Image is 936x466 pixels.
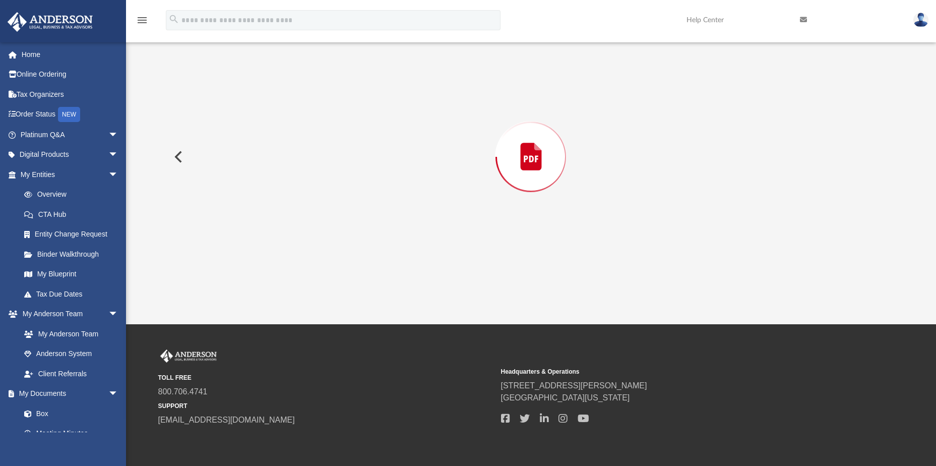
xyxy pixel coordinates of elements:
a: Anderson System [14,344,129,364]
img: Anderson Advisors Platinum Portal [158,349,219,363]
a: Overview [14,185,134,205]
span: arrow_drop_down [108,164,129,185]
a: menu [136,19,148,26]
img: Anderson Advisors Platinum Portal [5,12,96,32]
a: Digital Productsarrow_drop_down [7,145,134,165]
a: CTA Hub [14,204,134,224]
a: Tax Due Dates [14,284,134,304]
a: My Anderson Team [14,324,123,344]
a: Client Referrals [14,364,129,384]
a: Tax Organizers [7,84,134,104]
a: [EMAIL_ADDRESS][DOMAIN_NAME] [158,416,295,424]
a: My Anderson Teamarrow_drop_down [7,304,129,324]
small: Headquarters & Operations [501,367,837,376]
a: Entity Change Request [14,224,134,245]
span: arrow_drop_down [108,384,129,404]
i: search [168,14,179,25]
small: SUPPORT [158,401,494,411]
small: TOLL FREE [158,373,494,382]
a: 800.706.4741 [158,387,208,396]
a: Platinum Q&Aarrow_drop_down [7,125,134,145]
img: User Pic [913,13,928,27]
a: My Blueprint [14,264,129,284]
a: Order StatusNEW [7,104,134,125]
span: arrow_drop_down [108,304,129,325]
i: menu [136,14,148,26]
a: Box [14,403,123,424]
a: My Entitiesarrow_drop_down [7,164,134,185]
a: Binder Walkthrough [14,244,134,264]
div: NEW [58,107,80,122]
a: [STREET_ADDRESS][PERSON_NAME] [501,381,647,390]
a: [GEOGRAPHIC_DATA][US_STATE] [501,393,630,402]
span: arrow_drop_down [108,125,129,145]
a: Meeting Minutes [14,424,129,444]
a: My Documentsarrow_drop_down [7,384,129,404]
a: Home [7,44,134,65]
a: Online Ordering [7,65,134,85]
span: arrow_drop_down [108,145,129,165]
button: Previous File [166,143,189,171]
